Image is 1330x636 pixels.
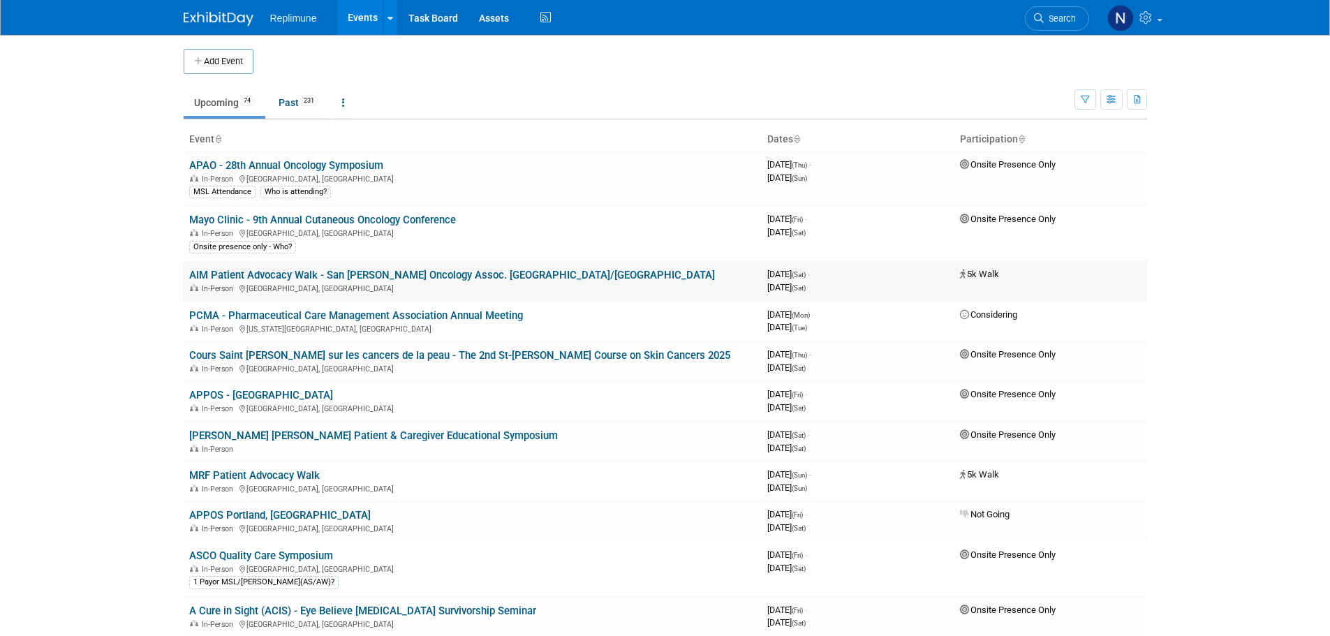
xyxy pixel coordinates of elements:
[202,565,237,574] span: In-Person
[190,364,198,371] img: In-Person Event
[189,522,756,533] div: [GEOGRAPHIC_DATA], [GEOGRAPHIC_DATA]
[960,389,1056,399] span: Onsite Presence Only
[190,620,198,627] img: In-Person Event
[792,364,806,372] span: (Sat)
[190,485,198,491] img: In-Person Event
[792,485,807,492] span: (Sun)
[189,159,383,172] a: APAO - 28th Annual Oncology Symposium
[189,227,756,238] div: [GEOGRAPHIC_DATA], [GEOGRAPHIC_DATA]
[767,322,807,332] span: [DATE]
[767,269,810,279] span: [DATE]
[805,605,807,615] span: -
[189,241,296,253] div: Onsite presence only - Who?
[767,522,806,533] span: [DATE]
[808,429,810,440] span: -
[190,524,198,531] img: In-Person Event
[793,133,800,145] a: Sort by Start Date
[792,161,807,169] span: (Thu)
[189,576,339,589] div: 1 Payor MSL/[PERSON_NAME](AS/AW)?
[767,389,807,399] span: [DATE]
[805,214,807,224] span: -
[190,404,198,411] img: In-Person Event
[190,445,198,452] img: In-Person Event
[767,309,814,320] span: [DATE]
[792,565,806,572] span: (Sat)
[792,431,806,439] span: (Sat)
[960,214,1056,224] span: Onsite Presence Only
[190,565,198,572] img: In-Person Event
[189,362,756,374] div: [GEOGRAPHIC_DATA], [GEOGRAPHIC_DATA]
[792,445,806,452] span: (Sat)
[808,269,810,279] span: -
[184,89,265,116] a: Upcoming74
[792,271,806,279] span: (Sat)
[792,391,803,399] span: (Fri)
[960,159,1056,170] span: Onsite Presence Only
[767,482,807,493] span: [DATE]
[792,324,807,332] span: (Tue)
[189,323,756,334] div: [US_STATE][GEOGRAPHIC_DATA], [GEOGRAPHIC_DATA]
[190,175,198,182] img: In-Person Event
[1025,6,1089,31] a: Search
[792,175,807,182] span: (Sun)
[809,469,811,480] span: -
[202,445,237,454] span: In-Person
[270,13,317,24] span: Replimune
[767,402,806,413] span: [DATE]
[189,605,536,617] a: A Cure in Sight (ACIS) - Eye Believe [MEDICAL_DATA] Survivorship Seminar
[792,607,803,614] span: (Fri)
[954,128,1147,151] th: Participation
[805,509,807,519] span: -
[189,269,715,281] a: AIM Patient Advocacy Walk - San [PERSON_NAME] Oncology Assoc. [GEOGRAPHIC_DATA]/[GEOGRAPHIC_DATA]
[767,227,806,237] span: [DATE]
[189,469,320,482] a: MRF Patient Advocacy Walk
[792,552,803,559] span: (Fri)
[184,49,253,74] button: Add Event
[260,186,331,198] div: Who is attending?
[792,216,803,223] span: (Fri)
[767,549,807,560] span: [DATE]
[190,284,198,291] img: In-Person Event
[190,325,198,332] img: In-Person Event
[184,12,253,26] img: ExhibitDay
[214,133,221,145] a: Sort by Event Name
[239,96,255,106] span: 74
[202,175,237,184] span: In-Person
[189,214,456,226] a: Mayo Clinic - 9th Annual Cutaneous Oncology Conference
[767,617,806,628] span: [DATE]
[767,349,811,360] span: [DATE]
[1107,5,1134,31] img: Nicole Schaeffner
[189,282,756,293] div: [GEOGRAPHIC_DATA], [GEOGRAPHIC_DATA]
[189,509,371,522] a: APPOS Portland, [GEOGRAPHIC_DATA]
[767,605,807,615] span: [DATE]
[300,96,318,106] span: 231
[767,563,806,573] span: [DATE]
[762,128,954,151] th: Dates
[960,509,1010,519] span: Not Going
[189,349,730,362] a: Cours Saint [PERSON_NAME] sur les cancers de la peau - The 2nd St-[PERSON_NAME] Course on Skin Ca...
[1018,133,1025,145] a: Sort by Participation Type
[960,605,1056,615] span: Onsite Presence Only
[202,229,237,238] span: In-Person
[202,524,237,533] span: In-Person
[767,509,807,519] span: [DATE]
[960,549,1056,560] span: Onsite Presence Only
[202,404,237,413] span: In-Person
[189,618,756,629] div: [GEOGRAPHIC_DATA], [GEOGRAPHIC_DATA]
[792,471,807,479] span: (Sun)
[202,364,237,374] span: In-Person
[189,186,256,198] div: MSL Attendance
[792,351,807,359] span: (Thu)
[767,214,807,224] span: [DATE]
[184,128,762,151] th: Event
[792,284,806,292] span: (Sat)
[202,325,237,334] span: In-Person
[767,282,806,293] span: [DATE]
[960,469,999,480] span: 5k Walk
[809,349,811,360] span: -
[960,309,1017,320] span: Considering
[767,469,811,480] span: [DATE]
[792,524,806,532] span: (Sat)
[812,309,814,320] span: -
[792,311,810,319] span: (Mon)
